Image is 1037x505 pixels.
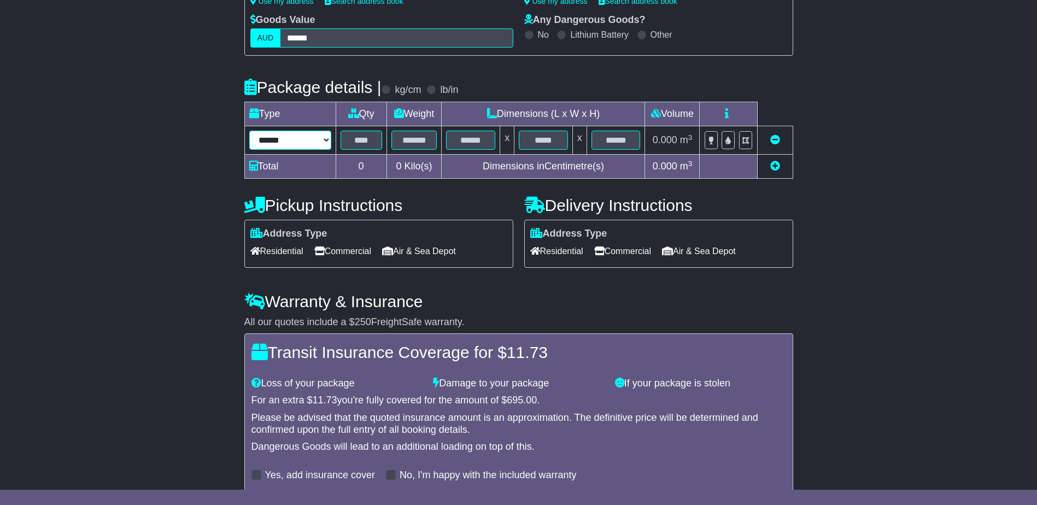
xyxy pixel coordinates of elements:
td: x [500,126,514,155]
span: m [680,134,693,145]
span: Commercial [594,243,651,260]
label: No, I'm happy with the included warranty [400,469,577,481]
h4: Package details | [244,78,382,96]
span: Residential [530,243,583,260]
label: AUD [250,28,281,48]
td: 0 [336,155,386,179]
span: Residential [250,243,303,260]
span: 11.73 [507,343,548,361]
span: 250 [355,316,371,327]
div: Damage to your package [427,378,610,390]
span: Air & Sea Depot [382,243,456,260]
div: Please be advised that the quoted insurance amount is an approximation. The definitive price will... [251,412,786,436]
span: 0 [396,161,401,172]
a: Add new item [770,161,780,172]
div: All our quotes include a $ FreightSafe warranty. [244,316,793,328]
td: Volume [645,102,700,126]
label: No [538,30,549,40]
td: Weight [386,102,442,126]
span: 0.000 [653,161,677,172]
h4: Transit Insurance Coverage for $ [251,343,786,361]
td: Qty [336,102,386,126]
label: Address Type [530,228,607,240]
label: lb/in [440,84,458,96]
td: Total [244,155,336,179]
td: Kilo(s) [386,155,442,179]
label: Address Type [250,228,327,240]
label: kg/cm [395,84,421,96]
span: m [680,161,693,172]
div: If your package is stolen [610,378,792,390]
h4: Warranty & Insurance [244,292,793,310]
div: Dangerous Goods will lead to an additional loading on top of this. [251,441,786,453]
label: Other [651,30,672,40]
span: 695.00 [507,395,537,406]
label: Any Dangerous Goods? [524,14,646,26]
div: For an extra $ you're fully covered for the amount of $ . [251,395,786,407]
label: Lithium Battery [570,30,629,40]
div: Loss of your package [246,378,428,390]
a: Remove this item [770,134,780,145]
td: Dimensions (L x W x H) [442,102,645,126]
label: Goods Value [250,14,315,26]
sup: 3 [688,133,693,142]
h4: Delivery Instructions [524,196,793,214]
td: Dimensions in Centimetre(s) [442,155,645,179]
td: Type [244,102,336,126]
span: 0.000 [653,134,677,145]
span: 11.73 [313,395,337,406]
td: x [572,126,587,155]
span: Commercial [314,243,371,260]
sup: 3 [688,160,693,168]
label: Yes, add insurance cover [265,469,375,481]
span: Air & Sea Depot [662,243,736,260]
h4: Pickup Instructions [244,196,513,214]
